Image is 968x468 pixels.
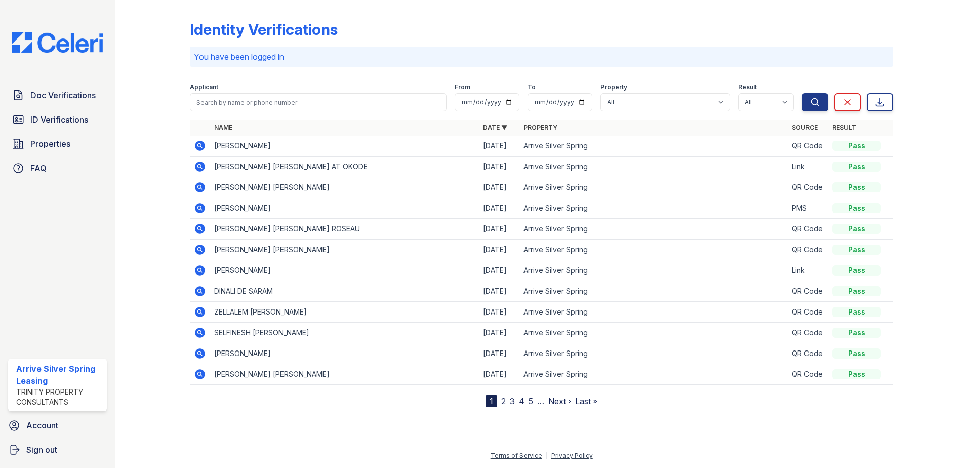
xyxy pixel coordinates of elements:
[479,323,519,343] td: [DATE]
[788,281,828,302] td: QR Code
[210,302,479,323] td: ZELLALEM [PERSON_NAME]
[575,396,597,406] a: Last »
[210,198,479,219] td: [PERSON_NAME]
[529,396,533,406] a: 5
[479,177,519,198] td: [DATE]
[4,440,111,460] a: Sign out
[479,136,519,157] td: [DATE]
[519,157,788,177] td: Arrive Silver Spring
[483,124,507,131] a: Date ▼
[546,452,548,459] div: |
[26,444,57,456] span: Sign out
[519,198,788,219] td: Arrive Silver Spring
[832,182,881,192] div: Pass
[8,85,107,105] a: Doc Verifications
[210,240,479,260] td: [PERSON_NAME] [PERSON_NAME]
[16,387,103,407] div: Trinity Property Consultants
[479,240,519,260] td: [DATE]
[519,240,788,260] td: Arrive Silver Spring
[8,134,107,154] a: Properties
[832,162,881,172] div: Pass
[548,396,571,406] a: Next ›
[792,124,818,131] a: Source
[210,364,479,385] td: [PERSON_NAME] [PERSON_NAME]
[30,89,96,101] span: Doc Verifications
[519,302,788,323] td: Arrive Silver Spring
[190,83,218,91] label: Applicant
[528,83,536,91] label: To
[210,177,479,198] td: [PERSON_NAME] [PERSON_NAME]
[738,83,757,91] label: Result
[26,419,58,432] span: Account
[523,124,557,131] a: Property
[30,162,47,174] span: FAQ
[210,219,479,240] td: [PERSON_NAME] [PERSON_NAME] ROSEAU
[479,364,519,385] td: [DATE]
[210,136,479,157] td: [PERSON_NAME]
[210,260,479,281] td: [PERSON_NAME]
[788,157,828,177] td: Link
[832,286,881,296] div: Pass
[214,124,232,131] a: Name
[4,32,111,53] img: CE_Logo_Blue-a8612792a0a2168367f1c8372b55b34899dd931a85d93a1a3d3e32e68fde9ad4.png
[190,93,447,111] input: Search by name or phone number
[832,224,881,234] div: Pass
[455,83,470,91] label: From
[832,245,881,255] div: Pass
[832,265,881,276] div: Pass
[479,281,519,302] td: [DATE]
[788,240,828,260] td: QR Code
[788,302,828,323] td: QR Code
[832,141,881,151] div: Pass
[194,51,889,63] p: You have been logged in
[479,260,519,281] td: [DATE]
[519,136,788,157] td: Arrive Silver Spring
[479,198,519,219] td: [DATE]
[788,260,828,281] td: Link
[788,364,828,385] td: QR Code
[491,452,542,459] a: Terms of Service
[788,136,828,157] td: QR Code
[832,203,881,213] div: Pass
[8,109,107,130] a: ID Verifications
[832,369,881,379] div: Pass
[210,157,479,177] td: [PERSON_NAME] [PERSON_NAME] AT OKODE
[519,343,788,364] td: Arrive Silver Spring
[30,113,88,126] span: ID Verifications
[16,363,103,387] div: Arrive Silver Spring Leasing
[551,452,593,459] a: Privacy Policy
[210,323,479,343] td: SELFINESH [PERSON_NAME]
[510,396,515,406] a: 3
[925,427,958,458] iframe: chat widget
[600,83,627,91] label: Property
[832,328,881,338] div: Pass
[8,158,107,178] a: FAQ
[501,396,506,406] a: 2
[190,20,338,38] div: Identity Verifications
[788,343,828,364] td: QR Code
[4,415,111,436] a: Account
[486,395,497,407] div: 1
[519,364,788,385] td: Arrive Silver Spring
[479,302,519,323] td: [DATE]
[210,343,479,364] td: [PERSON_NAME]
[519,396,525,406] a: 4
[832,124,856,131] a: Result
[479,343,519,364] td: [DATE]
[519,177,788,198] td: Arrive Silver Spring
[519,260,788,281] td: Arrive Silver Spring
[832,348,881,359] div: Pass
[788,323,828,343] td: QR Code
[788,219,828,240] td: QR Code
[788,198,828,219] td: PMS
[30,138,70,150] span: Properties
[210,281,479,302] td: DINALI DE SARAM
[537,395,544,407] span: …
[519,323,788,343] td: Arrive Silver Spring
[479,157,519,177] td: [DATE]
[479,219,519,240] td: [DATE]
[832,307,881,317] div: Pass
[519,219,788,240] td: Arrive Silver Spring
[788,177,828,198] td: QR Code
